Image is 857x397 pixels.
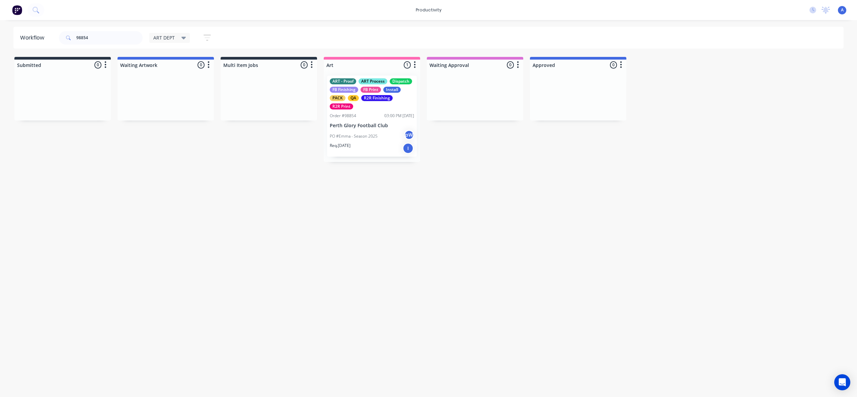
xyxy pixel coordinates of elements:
p: Req. [DATE] [330,143,350,149]
div: ART - ProofART ProcessDispatchFB FinishingFB PrintInstallPACKQAR2R FinishingR2R PrintOrder #98854... [327,76,417,157]
p: PO #Emma - Season 2025 [330,133,378,139]
div: 03:00 PM [DATE] [384,113,414,119]
div: productivity [412,5,445,15]
div: QA [348,95,359,101]
div: Dispatch [390,78,412,84]
div: Workflow [20,34,48,42]
img: Factory [12,5,22,15]
div: pW [404,130,414,140]
div: PACK [330,95,345,101]
div: FB Finishing [330,87,358,93]
div: R2R Finishing [361,95,393,101]
div: ART - Proof [330,78,356,84]
div: Install [383,87,401,93]
div: I [403,143,413,154]
div: Order #98854 [330,113,356,119]
div: ART Process [359,78,387,84]
p: Perth Glory Football Club [330,123,414,129]
div: R2R Print [330,103,353,109]
span: A [841,7,844,13]
input: Search for orders... [76,31,143,45]
div: Open Intercom Messenger [834,374,850,390]
span: ART DEPT [153,34,175,41]
div: FB Print [361,87,381,93]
